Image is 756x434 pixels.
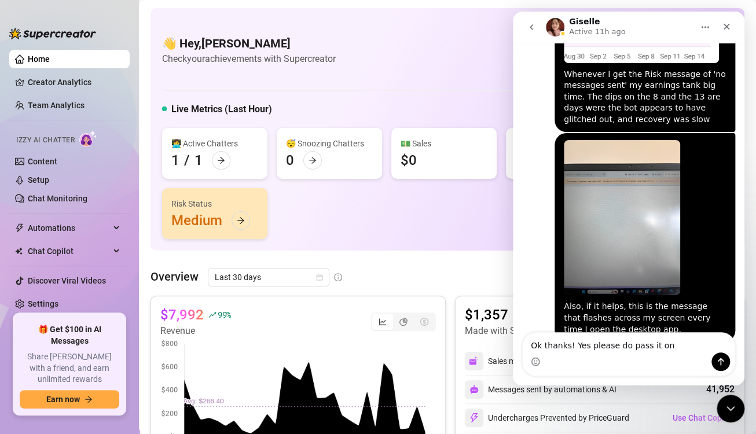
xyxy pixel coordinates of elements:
[469,356,479,366] img: svg%3e
[28,219,110,237] span: Automations
[717,395,744,422] iframe: Intercom live chat
[171,102,272,116] h5: Live Metrics (Last Hour)
[208,311,216,319] span: rise
[20,324,119,347] span: 🎁 Get $100 in AI Messages
[194,151,203,170] div: 1
[20,390,119,409] button: Earn nowarrow-right
[469,413,479,423] img: svg%3e
[28,242,110,260] span: Chat Copilot
[9,122,222,340] div: Dominic says…
[465,306,636,324] article: $1,357
[28,276,106,285] a: Discover Viral Videos
[28,157,57,166] a: Content
[9,28,96,39] img: logo-BBDzfeDw.svg
[286,137,373,150] div: 😴 Snoozing Chatters
[334,273,342,281] span: info-circle
[171,197,258,210] div: Risk Status
[465,409,629,427] div: Undercharges Prevented by PriceGuard
[51,57,213,114] div: Whenever I get the Risk message of 'no messages sent' my earnings tank big time. The dips on the ...
[28,194,87,203] a: Chat Monitoring
[15,223,24,233] span: thunderbolt
[10,321,222,341] textarea: Message…
[28,175,49,185] a: Setup
[28,54,50,64] a: Home
[309,156,317,164] span: arrow-right
[162,35,336,52] h4: 👋 Hey, [PERSON_NAME]
[218,309,231,320] span: 99 %
[237,216,245,225] span: arrow-right
[316,274,323,281] span: calendar
[401,137,487,150] div: 💵 Sales
[469,385,479,394] img: svg%3e
[79,130,97,147] img: AI Chatter
[28,73,120,91] a: Creator Analytics
[51,289,213,323] div: Also, if it helps, this is the message that flashes across my screen every time I open the deskto...
[672,409,735,427] button: Use Chat Copilot
[28,299,58,308] a: Settings
[217,156,225,164] span: arrow-right
[151,268,199,285] article: Overview
[162,52,336,66] article: Check your achievements with Supercreator
[465,380,616,399] div: Messages sent by automations & AI
[171,137,258,150] div: 👩‍💻 Active Chatters
[20,351,119,385] span: Share [PERSON_NAME] with a friend, and earn unlimited rewards
[46,395,80,404] span: Earn now
[16,135,75,146] span: Izzy AI Chatter
[286,151,294,170] div: 0
[371,312,436,331] div: segmented control
[215,269,322,286] span: Last 30 days
[85,395,93,403] span: arrow-right
[465,324,623,338] article: Made with Superpowers in last 30 days
[379,318,387,326] span: line-chart
[199,341,217,359] button: Send a message…
[15,247,23,255] img: Chat Copilot
[706,382,735,396] div: 41,952
[673,413,734,422] span: Use Chat Copilot
[420,318,428,326] span: dollar-circle
[160,306,204,324] article: $7,992
[513,12,744,385] iframe: Intercom live chat
[160,324,231,338] article: Revenue
[42,122,222,330] div: Also, if it helps, this is the message that flashes across my screen every time I open the deskto...
[171,151,179,170] div: 1
[488,355,622,367] div: Sales made with AI & Automations
[399,318,408,326] span: pie-chart
[18,345,27,355] button: Emoji picker
[28,101,85,110] a: Team Analytics
[401,151,417,170] div: $0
